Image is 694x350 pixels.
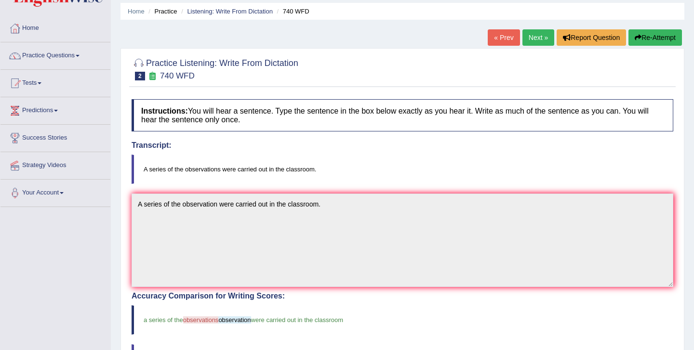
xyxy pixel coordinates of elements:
[0,125,110,149] a: Success Stories
[144,316,183,324] span: a series of the
[146,7,177,16] li: Practice
[0,152,110,176] a: Strategy Videos
[132,99,673,131] h4: You will hear a sentence. Type the sentence in the box below exactly as you hear it. Write as muc...
[160,71,195,80] small: 740 WFD
[628,29,682,46] button: Re-Attempt
[0,97,110,121] a: Predictions
[218,316,251,324] span: observation
[251,316,343,324] span: were carried out in the classroom
[147,72,158,81] small: Exam occurring question
[187,8,273,15] a: Listening: Write From Dictation
[141,107,188,115] b: Instructions:
[522,29,554,46] a: Next »
[132,141,673,150] h4: Transcript:
[0,180,110,204] a: Your Account
[557,29,626,46] button: Report Question
[0,70,110,94] a: Tests
[132,56,298,80] h2: Practice Listening: Write From Dictation
[275,7,309,16] li: 740 WFD
[0,42,110,66] a: Practice Questions
[488,29,520,46] a: « Prev
[132,292,673,300] h4: Accuracy Comparison for Writing Scores:
[128,8,145,15] a: Home
[0,15,110,39] a: Home
[135,72,145,80] span: 2
[183,316,219,324] span: observations
[132,155,673,184] blockquote: A series of the observations were carried out in the classroom.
